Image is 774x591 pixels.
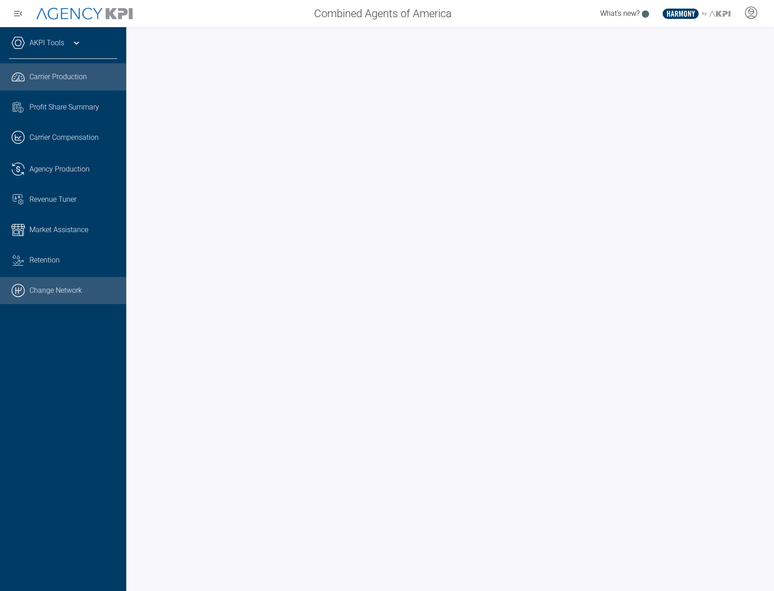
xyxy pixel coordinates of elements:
[314,5,452,22] span: Combined Agents of America
[29,255,117,266] div: Retention
[36,8,133,20] img: AgencyKPI
[29,164,90,175] span: Agency Production
[600,9,640,18] span: What's new?
[29,194,76,205] span: Revenue Tuner
[29,38,64,48] a: AKPI Tools
[29,102,99,113] span: Profit Share Summary
[29,71,87,82] span: Carrier Production
[29,132,99,143] span: Carrier Compensation
[29,224,88,235] span: Market Assistance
